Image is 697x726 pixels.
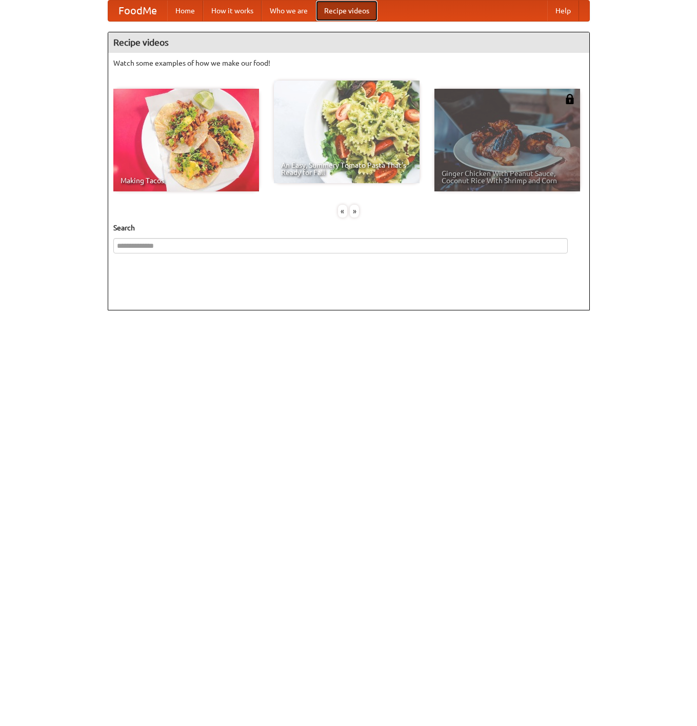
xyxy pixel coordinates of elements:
a: Making Tacos [113,89,259,191]
p: Watch some examples of how we make our food! [113,58,584,68]
div: » [350,205,359,218]
a: Who we are [262,1,316,21]
a: Recipe videos [316,1,377,21]
a: How it works [203,1,262,21]
span: Making Tacos [121,177,252,184]
a: Home [167,1,203,21]
a: Help [547,1,579,21]
h5: Search [113,223,584,233]
div: « [338,205,347,218]
img: 483408.png [565,94,575,104]
a: FoodMe [108,1,167,21]
a: An Easy, Summery Tomato Pasta That's Ready for Fall [274,81,420,183]
span: An Easy, Summery Tomato Pasta That's Ready for Fall [281,162,412,176]
h4: Recipe videos [108,32,589,53]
